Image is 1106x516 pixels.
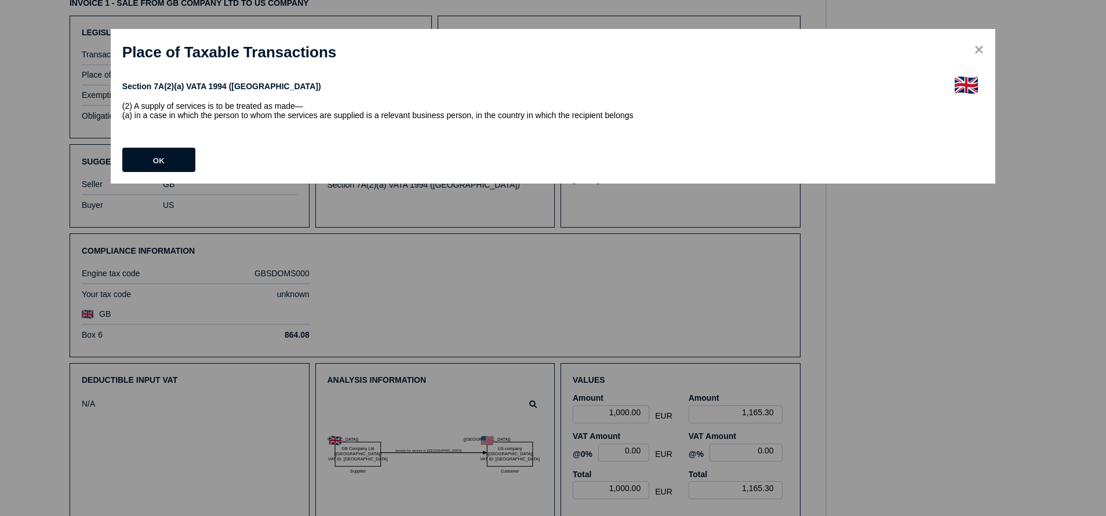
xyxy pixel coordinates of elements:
[122,101,949,120] label: (2) A supply of services is to be treated as made— (a) in a case in which the person to whom the ...
[955,76,978,94] img: gb.png
[122,76,949,96] h5: Section 7A(2)(a) VATA 1994 ([GEOGRAPHIC_DATA])
[122,148,195,172] button: OK
[974,41,984,59] span: ×
[122,43,984,61] h1: Place of Taxable Transactions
